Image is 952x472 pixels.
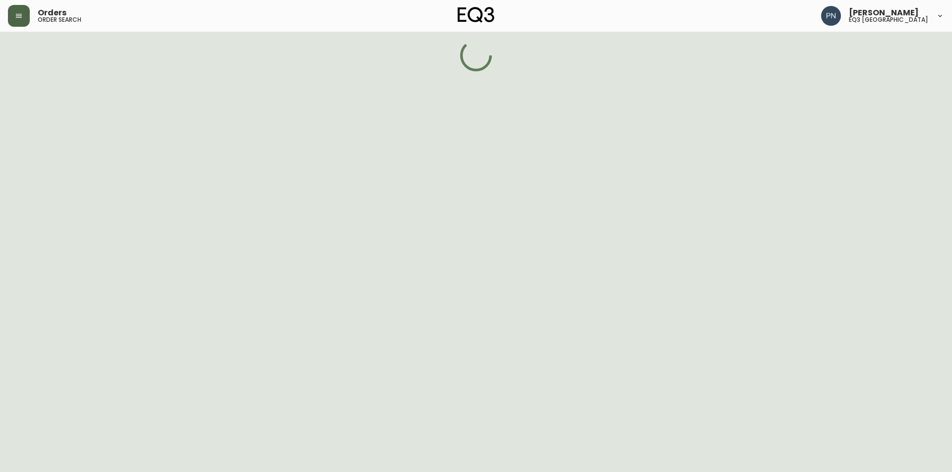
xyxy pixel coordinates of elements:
img: logo [458,7,494,23]
span: [PERSON_NAME] [849,9,919,17]
h5: order search [38,17,81,23]
span: Orders [38,9,66,17]
h5: eq3 [GEOGRAPHIC_DATA] [849,17,928,23]
img: 496f1288aca128e282dab2021d4f4334 [821,6,841,26]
